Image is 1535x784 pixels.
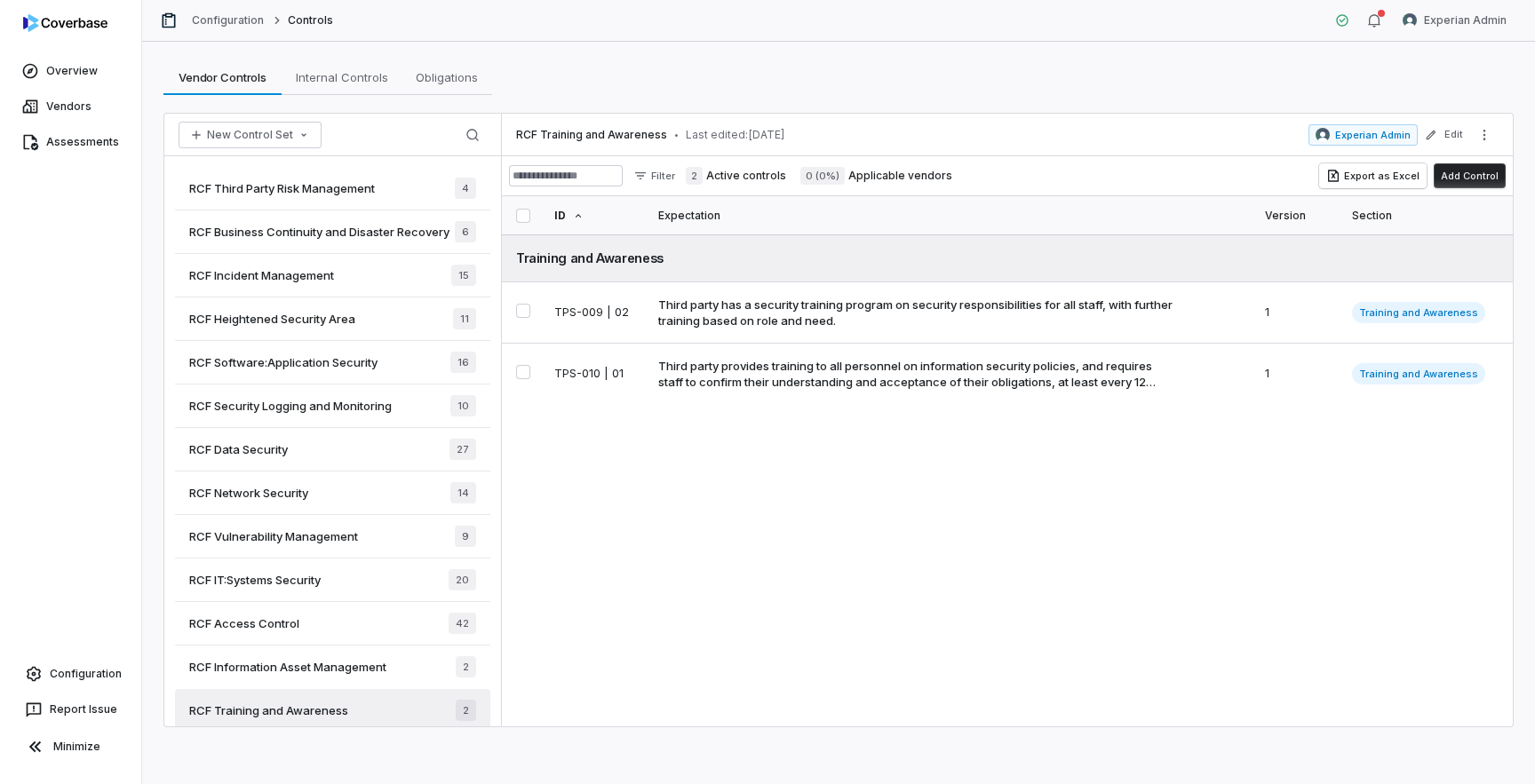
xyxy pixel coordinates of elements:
[1254,344,1340,405] td: 1
[192,13,265,28] a: Configuration
[23,14,107,32] img: logo-D7KZi-bG.svg
[455,526,476,547] span: 9
[409,66,485,89] span: Obligations
[453,308,476,329] span: 11
[175,515,490,558] a: RCF Vulnerability Management9
[171,66,274,89] span: Vendor Controls
[189,180,375,196] span: RCF Third Party Risk Management
[1424,13,1507,28] span: Experian Admin
[449,613,476,634] span: 42
[456,700,476,721] span: 2
[449,439,476,460] span: 27
[189,311,355,327] span: RCF Heightened Security Area
[1403,13,1417,28] img: Experian Admin avatar
[450,482,476,503] span: 14
[658,196,1244,234] div: Expectation
[1392,7,1517,34] button: Experian Admin avatarExperian Admin
[189,702,348,718] span: RCF Training and Awareness
[175,428,490,471] a: RCF Data Security27
[4,91,138,123] a: Vendors
[455,178,476,199] span: 4
[1319,163,1427,188] button: Export as Excel
[686,128,785,142] span: Last edited: [DATE]
[1470,122,1499,148] button: More actions
[175,689,490,733] a: RCF Training and Awareness2
[450,395,476,416] span: 10
[449,569,476,590] span: 20
[1352,363,1486,384] span: Training and Awareness
[175,167,490,210] a: RCF Third Party Risk Management4
[175,384,490,428] a: RCF Security Logging and Monitoring10
[516,249,1499,267] div: Training and Awareness
[189,267,334,283] span: RCF Incident Management
[175,210,490,254] a: RCF Business Continuity and Disaster Recovery6
[189,354,378,370] span: RCF Software:Application Security
[175,254,490,297] a: RCF Incident Management15
[189,224,449,240] span: RCF Business Continuity and Disaster Recovery
[554,196,637,234] div: ID
[674,129,679,141] span: •
[4,55,138,87] a: Overview
[175,471,490,515] a: RCF Network Security14
[1420,119,1468,151] button: Edit
[175,297,490,341] a: RCF Heightened Security Area11
[189,572,321,588] span: RCF IT:Systems Security
[1265,196,1330,234] div: Version
[651,170,675,183] span: Filter
[456,656,476,677] span: 2
[175,558,490,602] a: RCF IT:Systems Security20
[179,122,322,148] button: New Control Set
[455,221,476,242] span: 6
[450,352,476,373] span: 16
[189,441,288,457] span: RCF Data Security
[516,128,667,142] span: RCF Training and Awareness
[800,167,845,185] span: 0 (0%)
[189,528,358,544] span: RCF Vulnerability Management
[7,658,134,690] a: Configuration
[544,344,648,405] td: TPS-010 | 01
[175,341,490,384] a: RCF Software:Application Security16
[658,358,1178,390] div: Third party provides training to all personnel on information security policies, and requires sta...
[1335,128,1411,142] span: Experian Admin
[516,304,530,318] button: Select TPS-009 | 02 control
[189,615,299,631] span: RCF Access Control
[175,602,490,645] a: RCF Access Control42
[516,365,530,379] button: Select TPS-010 | 01 control
[1254,282,1340,344] td: 1
[686,167,786,185] label: Active controls
[451,265,476,286] span: 15
[175,645,490,689] a: RCF Information Asset Management2
[1352,302,1486,323] span: Training and Awareness
[7,729,134,764] button: Minimize
[658,297,1178,329] div: Third party has a security training program on security responsibilities for all staff, with furt...
[800,167,952,185] label: Applicable vendors
[189,485,308,501] span: RCF Network Security
[1316,128,1330,142] img: Experian Admin avatar
[189,398,392,414] span: RCF Security Logging and Monitoring
[1434,163,1506,188] button: Add Control
[288,13,333,28] span: Controls
[686,167,703,185] span: 2
[289,66,395,89] span: Internal Controls
[626,165,682,186] button: Filter
[1352,196,1499,234] div: Section
[4,126,138,158] a: Assessments
[7,693,134,725] button: Report Issue
[189,659,386,675] span: RCF Information Asset Management
[544,282,648,344] td: TPS-009 | 02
